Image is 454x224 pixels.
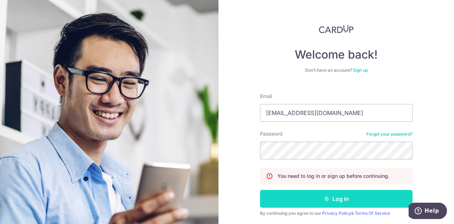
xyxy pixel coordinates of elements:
[16,5,31,11] span: Help
[277,173,389,180] p: You need to log in or sign up before continuing.
[355,211,390,216] a: Terms Of Service
[260,104,413,122] input: Enter your Email
[260,190,413,208] button: Log in
[260,130,283,137] label: Password
[353,67,368,73] a: Sign up
[260,93,272,100] label: Email
[260,211,413,216] div: By continuing you agree to our &
[260,48,413,62] h4: Welcome back!
[322,211,351,216] a: Privacy Policy
[409,203,447,220] iframe: Opens a widget where you can find more information
[260,67,413,73] div: Don’t have an account?
[366,131,413,137] a: Forgot your password?
[319,25,354,33] img: CardUp Logo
